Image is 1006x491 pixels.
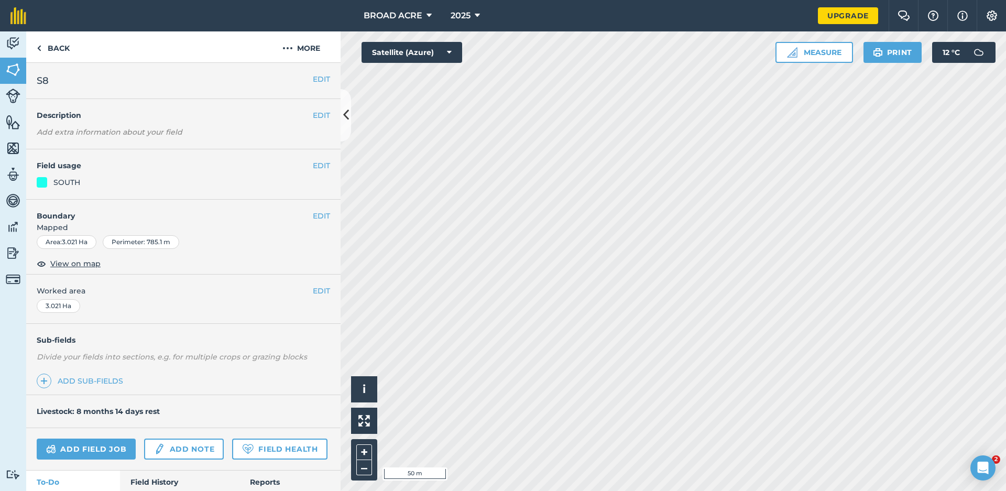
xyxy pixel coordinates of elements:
[943,42,960,63] span: 12 ° C
[6,245,20,261] img: svg+xml;base64,PD94bWwgdmVyc2lvbj0iMS4wIiBlbmNvZGluZz0idXRmLTgiPz4KPCEtLSBHZW5lcmF0b3I6IEFkb2JlIE...
[992,455,1000,464] span: 2
[37,257,101,270] button: View on map
[6,470,20,479] img: svg+xml;base64,PD94bWwgdmVyc2lvbj0iMS4wIiBlbmNvZGluZz0idXRmLTgiPz4KPCEtLSBHZW5lcmF0b3I6IEFkb2JlIE...
[6,62,20,78] img: svg+xml;base64,PHN2ZyB4bWxucz0iaHR0cDovL3d3dy53My5vcmcvMjAwMC9zdmciIHdpZHRoPSI1NiIgaGVpZ2h0PSI2MC...
[53,177,80,188] div: SOUTH
[6,167,20,182] img: svg+xml;base64,PD94bWwgdmVyc2lvbj0iMS4wIiBlbmNvZGluZz0idXRmLTgiPz4KPCEtLSBHZW5lcmF0b3I6IEFkb2JlIE...
[363,383,366,396] span: i
[262,31,341,62] button: More
[970,455,996,481] div: Open Intercom Messenger
[37,42,41,54] img: svg+xml;base64,PHN2ZyB4bWxucz0iaHR0cDovL3d3dy53My5vcmcvMjAwMC9zdmciIHdpZHRoPSI5IiBoZWlnaHQ9IjI0Ii...
[37,299,80,313] div: 3.021 Ha
[37,257,46,270] img: svg+xml;base64,PHN2ZyB4bWxucz0iaHR0cDovL3d3dy53My5vcmcvMjAwMC9zdmciIHdpZHRoPSIxOCIgaGVpZ2h0PSIyNC...
[932,42,996,63] button: 12 °C
[863,42,922,63] button: Print
[37,235,96,249] div: Area : 3.021 Ha
[364,9,422,22] span: BROAD ACRE
[10,7,26,24] img: fieldmargin Logo
[26,31,80,62] a: Back
[356,444,372,460] button: +
[50,258,101,269] span: View on map
[37,407,160,416] h4: Livestock: 8 months 14 days rest
[37,285,330,297] span: Worked area
[37,127,182,137] em: Add extra information about your field
[313,210,330,222] button: EDIT
[40,375,48,387] img: svg+xml;base64,PHN2ZyB4bWxucz0iaHR0cDovL3d3dy53My5vcmcvMjAwMC9zdmciIHdpZHRoPSIxNCIgaGVpZ2h0PSIyNC...
[873,46,883,59] img: svg+xml;base64,PHN2ZyB4bWxucz0iaHR0cDovL3d3dy53My5vcmcvMjAwMC9zdmciIHdpZHRoPSIxOSIgaGVpZ2h0PSIyNC...
[351,376,377,402] button: i
[313,73,330,85] button: EDIT
[6,89,20,103] img: svg+xml;base64,PD94bWwgdmVyc2lvbj0iMS4wIiBlbmNvZGluZz0idXRmLTgiPz4KPCEtLSBHZW5lcmF0b3I6IEFkb2JlIE...
[282,42,293,54] img: svg+xml;base64,PHN2ZyB4bWxucz0iaHR0cDovL3d3dy53My5vcmcvMjAwMC9zdmciIHdpZHRoPSIyMCIgaGVpZ2h0PSIyNC...
[37,352,307,362] em: Divide your fields into sections, e.g. for multiple crops or grazing blocks
[26,222,341,233] span: Mapped
[6,36,20,51] img: svg+xml;base64,PD94bWwgdmVyc2lvbj0iMS4wIiBlbmNvZGluZz0idXRmLTgiPz4KPCEtLSBHZW5lcmF0b3I6IEFkb2JlIE...
[37,110,330,121] h4: Description
[986,10,998,21] img: A cog icon
[957,9,968,22] img: svg+xml;base64,PHN2ZyB4bWxucz0iaHR0cDovL3d3dy53My5vcmcvMjAwMC9zdmciIHdpZHRoPSIxNyIgaGVpZ2h0PSIxNy...
[358,415,370,427] img: Four arrows, one pointing top left, one top right, one bottom right and the last bottom left
[232,439,327,460] a: Field Health
[313,110,330,121] button: EDIT
[968,42,989,63] img: svg+xml;base64,PD94bWwgdmVyc2lvbj0iMS4wIiBlbmNvZGluZz0idXRmLTgiPz4KPCEtLSBHZW5lcmF0b3I6IEFkb2JlIE...
[775,42,853,63] button: Measure
[818,7,878,24] a: Upgrade
[37,73,49,88] span: S8
[362,42,462,63] button: Satellite (Azure)
[927,10,939,21] img: A question mark icon
[154,443,165,455] img: svg+xml;base64,PD94bWwgdmVyc2lvbj0iMS4wIiBlbmNvZGluZz0idXRmLTgiPz4KPCEtLSBHZW5lcmF0b3I6IEFkb2JlIE...
[37,439,136,460] a: Add field job
[898,10,910,21] img: Two speech bubbles overlapping with the left bubble in the forefront
[6,272,20,287] img: svg+xml;base64,PD94bWwgdmVyc2lvbj0iMS4wIiBlbmNvZGluZz0idXRmLTgiPz4KPCEtLSBHZW5lcmF0b3I6IEFkb2JlIE...
[6,114,20,130] img: svg+xml;base64,PHN2ZyB4bWxucz0iaHR0cDovL3d3dy53My5vcmcvMjAwMC9zdmciIHdpZHRoPSI1NiIgaGVpZ2h0PSI2MC...
[103,235,179,249] div: Perimeter : 785.1 m
[313,160,330,171] button: EDIT
[6,219,20,235] img: svg+xml;base64,PD94bWwgdmVyc2lvbj0iMS4wIiBlbmNvZGluZz0idXRmLTgiPz4KPCEtLSBHZW5lcmF0b3I6IEFkb2JlIE...
[787,47,797,58] img: Ruler icon
[37,374,127,388] a: Add sub-fields
[37,160,313,171] h4: Field usage
[26,200,313,222] h4: Boundary
[356,460,372,475] button: –
[451,9,471,22] span: 2025
[46,443,56,455] img: svg+xml;base64,PD94bWwgdmVyc2lvbj0iMS4wIiBlbmNvZGluZz0idXRmLTgiPz4KPCEtLSBHZW5lcmF0b3I6IEFkb2JlIE...
[144,439,224,460] a: Add note
[26,334,341,346] h4: Sub-fields
[313,285,330,297] button: EDIT
[6,193,20,209] img: svg+xml;base64,PD94bWwgdmVyc2lvbj0iMS4wIiBlbmNvZGluZz0idXRmLTgiPz4KPCEtLSBHZW5lcmF0b3I6IEFkb2JlIE...
[6,140,20,156] img: svg+xml;base64,PHN2ZyB4bWxucz0iaHR0cDovL3d3dy53My5vcmcvMjAwMC9zdmciIHdpZHRoPSI1NiIgaGVpZ2h0PSI2MC...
